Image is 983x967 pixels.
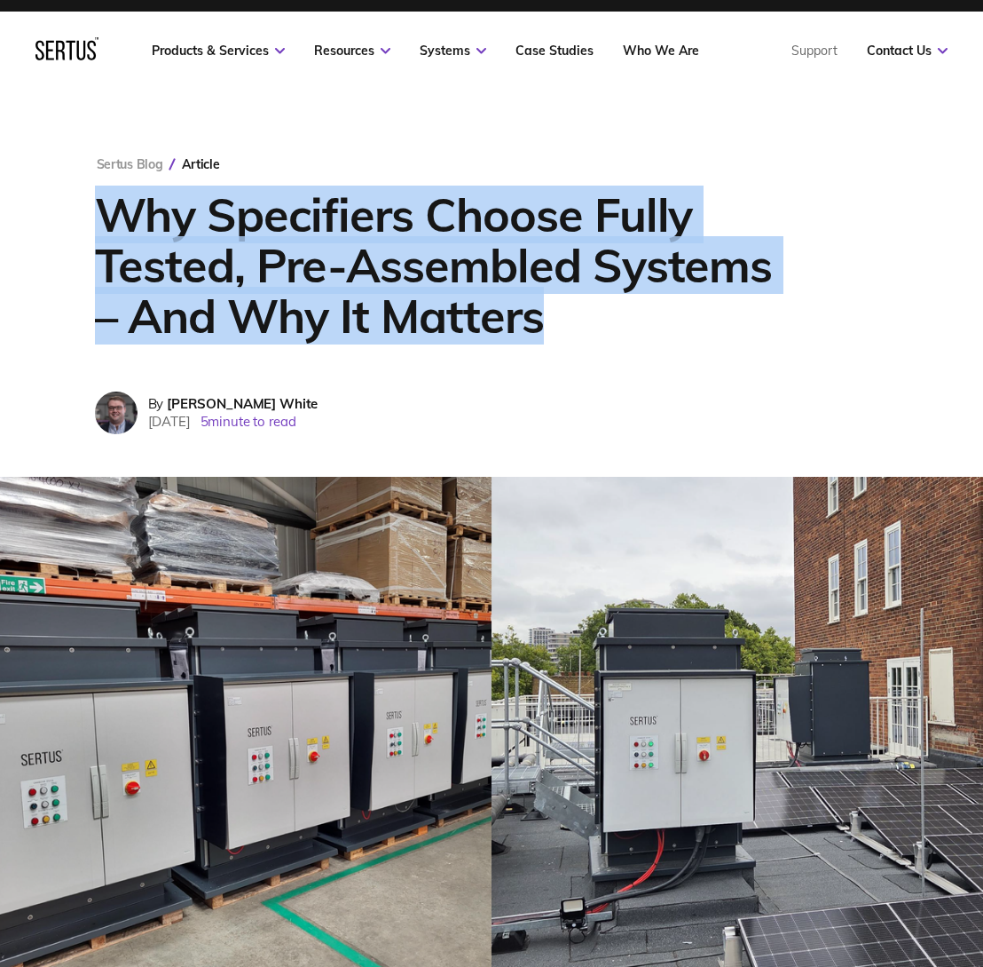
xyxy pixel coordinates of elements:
a: Contact Us [867,43,948,59]
div: By [148,395,318,412]
iframe: Chat Widget [894,882,983,967]
span: [PERSON_NAME] White [167,395,318,412]
a: Resources [314,43,390,59]
a: Case Studies [515,43,594,59]
a: Products & Services [152,43,285,59]
a: Who We Are [623,43,699,59]
a: Support [791,43,838,59]
span: [DATE] [148,413,191,430]
a: Systems [420,43,486,59]
span: 5 minute to read [201,413,296,430]
h1: Why Specifiers Choose Fully Tested, Pre-Assembled Systems – And Why It Matters [95,189,774,342]
a: Sertus Blog [97,156,163,172]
